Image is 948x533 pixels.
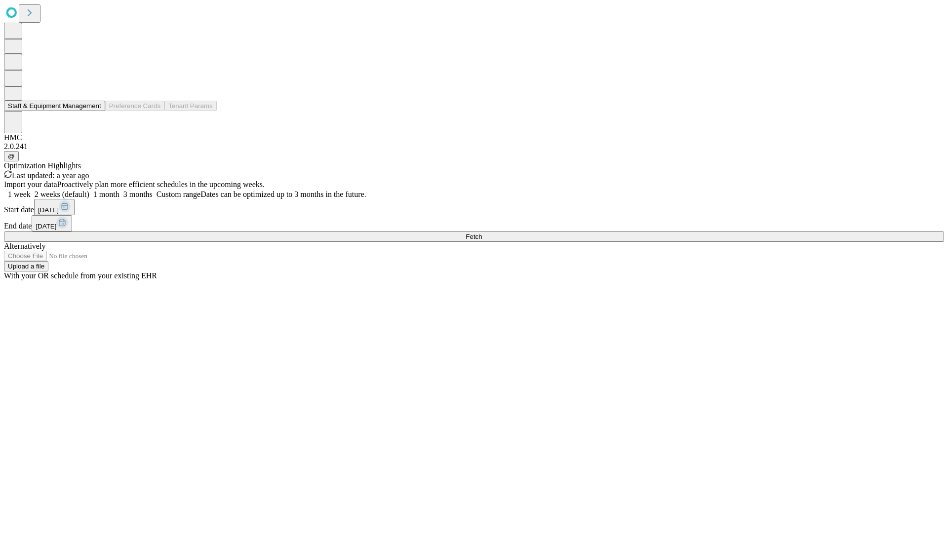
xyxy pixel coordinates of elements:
button: Preference Cards [105,101,164,111]
div: 2.0.241 [4,142,944,151]
div: HMC [4,133,944,142]
span: Alternatively [4,242,45,250]
span: Custom range [157,190,200,198]
span: Fetch [466,233,482,240]
button: @ [4,151,19,161]
span: @ [8,152,15,160]
div: Start date [4,199,944,215]
button: [DATE] [32,215,72,231]
span: 1 week [8,190,31,198]
button: Tenant Params [164,101,217,111]
span: With your OR schedule from your existing EHR [4,271,157,280]
span: 3 months [123,190,153,198]
button: Upload a file [4,261,48,271]
span: Last updated: a year ago [12,171,89,180]
button: Fetch [4,231,944,242]
span: [DATE] [36,223,56,230]
span: Proactively plan more efficient schedules in the upcoming weeks. [57,180,265,189]
button: [DATE] [34,199,75,215]
span: 1 month [93,190,119,198]
span: Optimization Highlights [4,161,81,170]
span: 2 weeks (default) [35,190,89,198]
span: [DATE] [38,206,59,214]
button: Staff & Equipment Management [4,101,105,111]
span: Import your data [4,180,57,189]
span: Dates can be optimized up to 3 months in the future. [200,190,366,198]
div: End date [4,215,944,231]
